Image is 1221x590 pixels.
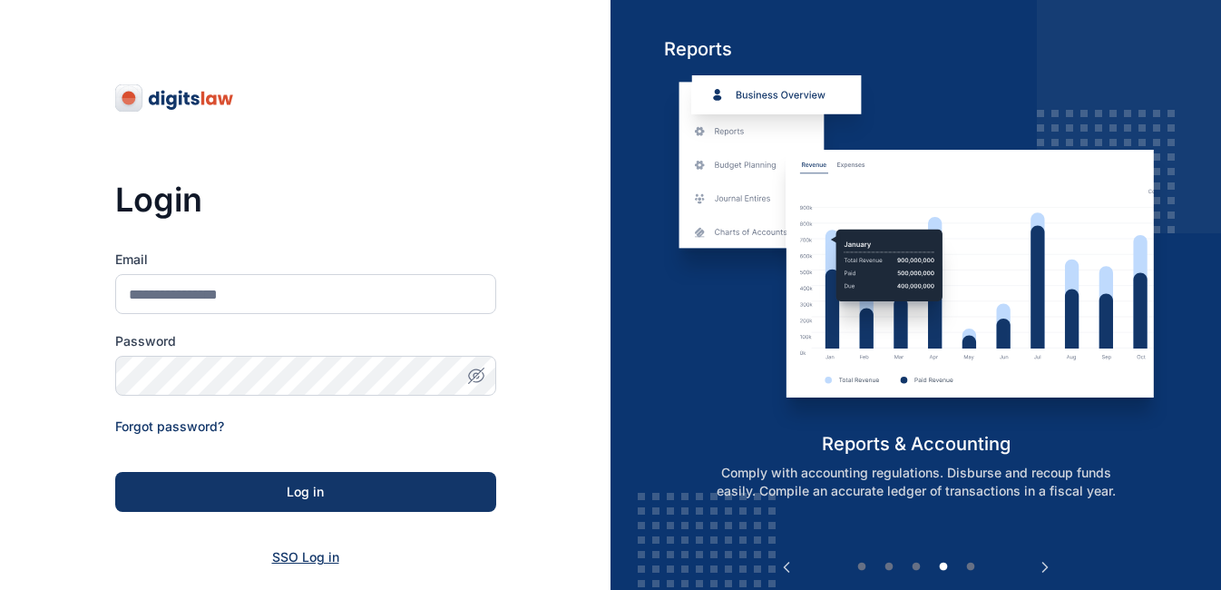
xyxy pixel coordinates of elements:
[880,558,898,576] button: 2
[115,472,496,512] button: Log in
[684,464,1148,500] p: Comply with accounting regulations. Disburse and recoup funds easily. Compile an accurate ledger ...
[1036,558,1054,576] button: Next
[664,431,1167,457] h5: reports & accounting
[907,558,925,576] button: 3
[144,483,467,501] div: Log in
[115,418,224,434] a: Forgot password?
[934,558,952,576] button: 4
[664,75,1167,431] img: reports-and-accounting
[272,549,339,565] a: SSO Log in
[115,84,235,113] img: digitslaw-logo
[115,182,496,218] h3: Login
[115,332,496,350] label: Password
[853,558,871,576] button: 1
[777,558,796,576] button: Previous
[115,251,496,269] label: Email
[962,558,980,576] button: 5
[664,36,1167,62] h5: Reports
